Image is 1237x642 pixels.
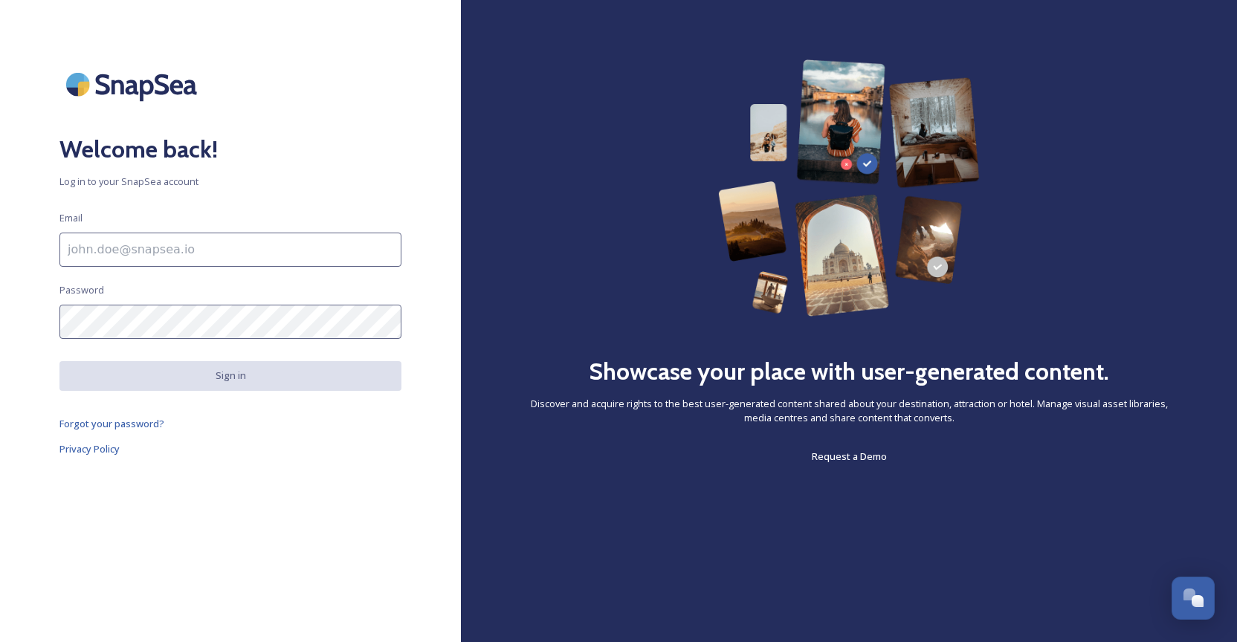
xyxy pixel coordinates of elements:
[1172,577,1215,620] button: Open Chat
[59,132,401,167] h2: Welcome back!
[59,233,401,267] input: john.doe@snapsea.io
[812,447,887,465] a: Request a Demo
[59,442,120,455] span: Privacy Policy
[59,415,401,432] a: Forgot your password?
[59,283,104,297] span: Password
[59,175,401,189] span: Log in to your SnapSea account
[812,450,887,463] span: Request a Demo
[520,397,1178,425] span: Discover and acquire rights to the best user-generated content shared about your destination, att...
[59,440,401,458] a: Privacy Policy
[589,354,1109,389] h2: Showcase your place with user-generated content.
[59,211,83,225] span: Email
[59,361,401,390] button: Sign in
[718,59,981,317] img: 63b42ca75bacad526042e722_Group%20154-p-800.png
[59,59,208,109] img: SnapSea Logo
[59,417,164,430] span: Forgot your password?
